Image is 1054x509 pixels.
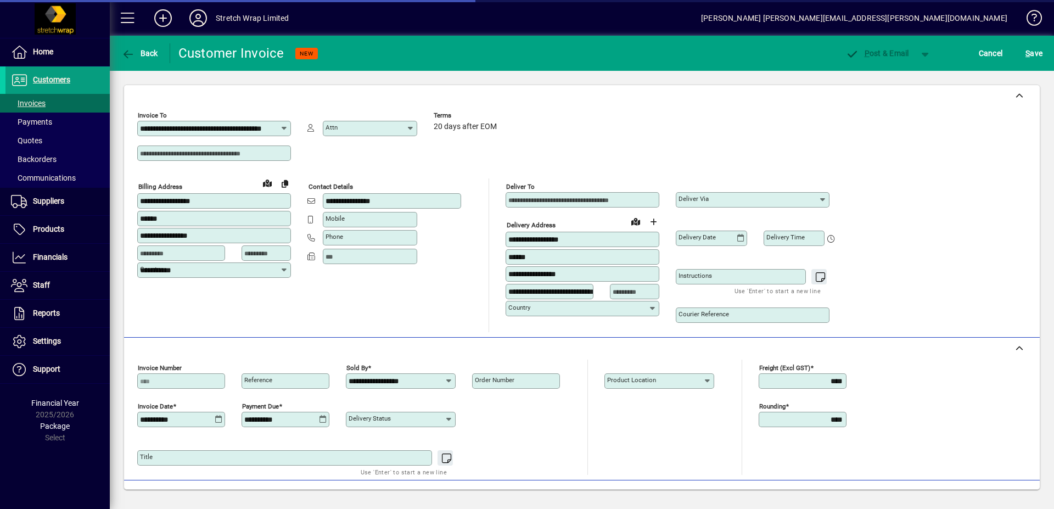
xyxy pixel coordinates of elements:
button: Product [960,486,1015,506]
button: Product History [658,486,723,506]
span: Back [121,49,158,58]
span: S [1025,49,1030,58]
span: Financial Year [31,399,79,407]
span: Quotes [11,136,42,145]
mat-label: Freight (excl GST) [759,364,810,372]
span: Products [33,225,64,233]
button: Cancel [976,43,1006,63]
a: Products [5,216,110,243]
span: Package [40,422,70,430]
mat-label: Product location [607,376,656,384]
a: Settings [5,328,110,355]
span: Communications [11,174,76,182]
div: Customer Invoice [178,44,284,62]
mat-label: Deliver via [679,195,709,203]
span: Backorders [11,155,57,164]
mat-hint: Use 'Enter' to start a new line [735,284,821,297]
mat-label: Delivery time [766,233,805,241]
span: Reports [33,309,60,317]
span: Staff [33,281,50,289]
a: Knowledge Base [1018,2,1040,38]
button: Back [119,43,161,63]
a: Financials [5,244,110,271]
mat-label: Attn [326,124,338,131]
a: View on map [627,212,644,230]
mat-label: Payment due [242,402,279,410]
a: Backorders [5,150,110,169]
span: Settings [33,337,61,345]
button: Add [145,8,181,28]
a: View on map [259,174,276,192]
mat-label: Order number [475,376,514,384]
span: Terms [434,112,500,119]
button: Post & Email [840,43,915,63]
button: Copy to Delivery address [276,175,294,192]
a: Staff [5,272,110,299]
span: Financials [33,253,68,261]
span: Product History [663,487,719,505]
span: Customers [33,75,70,84]
mat-label: Rounding [759,402,786,410]
span: ave [1025,44,1042,62]
app-page-header-button: Back [110,43,170,63]
button: Profile [181,8,216,28]
mat-label: Phone [326,233,343,240]
span: Product [965,487,1010,505]
span: Home [33,47,53,56]
span: Invoices [11,99,46,108]
mat-label: Invoice To [138,111,167,119]
div: Stretch Wrap Limited [216,9,289,27]
mat-label: Courier Reference [679,310,729,318]
span: Support [33,365,60,373]
span: Cancel [979,44,1003,62]
button: Choose address [644,213,662,231]
mat-label: Deliver To [506,183,535,191]
div: [PERSON_NAME] [PERSON_NAME][EMAIL_ADDRESS][PERSON_NAME][DOMAIN_NAME] [701,9,1007,27]
span: ost & Email [845,49,909,58]
mat-label: Instructions [679,272,712,279]
a: Suppliers [5,188,110,215]
mat-label: Country [140,265,162,273]
span: Payments [11,118,52,126]
mat-label: Sold by [346,364,368,372]
mat-label: Invoice date [138,402,173,410]
span: Suppliers [33,197,64,205]
a: Quotes [5,131,110,150]
button: Save [1023,43,1045,63]
mat-label: Country [508,304,530,311]
span: NEW [300,50,313,57]
mat-label: Invoice number [138,364,182,372]
a: Invoices [5,94,110,113]
a: Reports [5,300,110,327]
mat-label: Mobile [326,215,345,222]
a: Payments [5,113,110,131]
span: 20 days after EOM [434,122,497,131]
a: Communications [5,169,110,187]
mat-label: Reference [244,376,272,384]
mat-label: Delivery status [349,415,391,422]
span: P [865,49,870,58]
mat-label: Delivery date [679,233,716,241]
mat-hint: Use 'Enter' to start a new line [361,466,447,478]
mat-label: Title [140,453,153,461]
a: Support [5,356,110,383]
a: Home [5,38,110,66]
